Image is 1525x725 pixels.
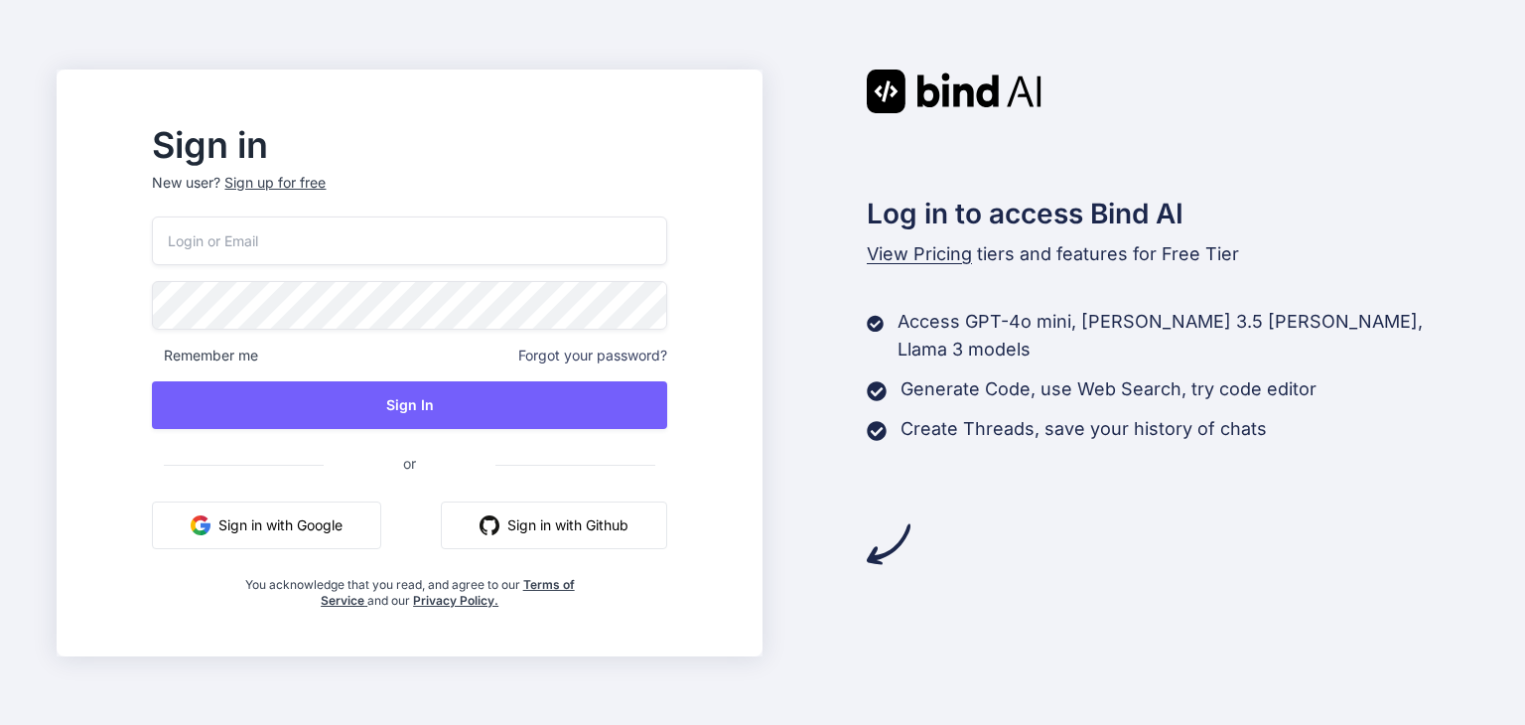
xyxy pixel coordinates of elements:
[480,515,499,535] img: github
[867,70,1041,113] img: Bind AI logo
[152,129,666,161] h2: Sign in
[867,193,1468,234] h2: Log in to access Bind AI
[152,173,666,217] p: New user?
[867,240,1468,268] p: tiers and features for Free Tier
[152,381,666,429] button: Sign In
[901,375,1317,403] p: Generate Code, use Web Search, try code editor
[224,173,326,193] div: Sign up for free
[901,415,1267,443] p: Create Threads, save your history of chats
[413,593,498,608] a: Privacy Policy.
[518,346,667,365] span: Forgot your password?
[152,346,258,365] span: Remember me
[324,439,495,488] span: or
[867,243,972,264] span: View Pricing
[321,577,575,608] a: Terms of Service
[152,502,381,549] button: Sign in with Google
[898,308,1468,363] p: Access GPT-4o mini, [PERSON_NAME] 3.5 [PERSON_NAME], Llama 3 models
[441,502,667,549] button: Sign in with Github
[238,565,582,609] div: You acknowledge that you read, and agree to our and our
[152,217,666,265] input: Login or Email
[191,515,210,535] img: google
[867,522,910,566] img: arrow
